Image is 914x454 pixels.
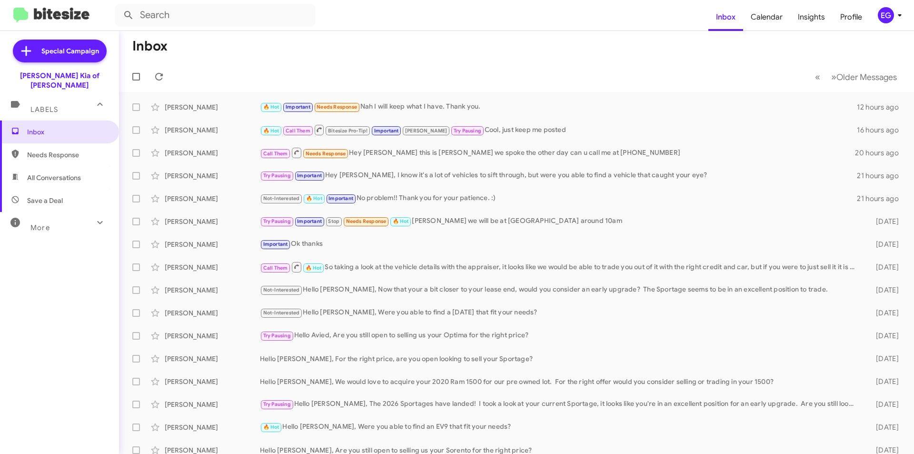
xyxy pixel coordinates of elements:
div: Hello [PERSON_NAME], The 2026 Sportages have landed! I took a look at your current Sportage, it l... [260,399,861,410]
div: Nah I will keep what I have. Thank you. [260,101,857,112]
div: Hello Avied, Are you still open to selling us your Optima for the right price? [260,330,861,341]
div: [DATE] [861,331,906,341]
span: Try Pausing [263,333,291,339]
div: [DATE] [861,217,906,226]
h1: Inbox [132,39,168,54]
span: 🔥 Hot [306,195,322,202]
span: Important [374,128,399,134]
span: Bitesize Pro-Tip! [328,128,368,134]
a: Special Campaign [13,40,107,62]
div: [PERSON_NAME] [165,423,260,432]
div: [PERSON_NAME] [165,217,260,226]
div: No problem!! Thank you for your patience. :) [260,193,857,204]
span: Needs Response [317,104,357,110]
span: Call Them [263,265,288,271]
span: Try Pausing [263,172,291,179]
div: [DATE] [861,354,906,363]
span: Inbox [27,127,108,137]
span: Important [263,241,288,247]
span: Needs Response [27,150,108,160]
div: 21 hours ago [857,194,906,203]
span: Important [297,218,322,224]
div: 20 hours ago [855,148,906,158]
div: [PERSON_NAME] [165,194,260,203]
input: Search [115,4,315,27]
div: [PERSON_NAME] [165,331,260,341]
span: Call Them [263,151,288,157]
div: [PERSON_NAME] [165,262,260,272]
span: Not-Interested [263,287,300,293]
div: [PERSON_NAME] we will be at [GEOGRAPHIC_DATA] around 10am [260,216,861,227]
div: EG [878,7,894,23]
a: Insights [790,3,833,31]
div: [DATE] [861,308,906,318]
div: 21 hours ago [857,171,906,181]
span: 🔥 Hot [263,128,279,134]
span: Save a Deal [27,196,63,205]
span: Try Pausing [263,401,291,407]
span: More [30,223,50,232]
span: [PERSON_NAME] [405,128,447,134]
div: Hey [PERSON_NAME] this is [PERSON_NAME] we spoke the other day can u call me at [PHONE_NUMBER] [260,147,855,159]
span: Try Pausing [454,128,481,134]
div: Hello [PERSON_NAME], Now that your a bit closer to your lease end, would you consider an early up... [260,284,861,295]
div: [PERSON_NAME] [165,377,260,386]
span: Try Pausing [263,218,291,224]
div: [DATE] [861,377,906,386]
span: 🔥 Hot [263,424,279,430]
div: [PERSON_NAME] [165,102,260,112]
div: 16 hours ago [857,125,906,135]
div: [PERSON_NAME] [165,240,260,249]
div: [DATE] [861,262,906,272]
div: [PERSON_NAME] [165,354,260,363]
span: Needs Response [306,151,346,157]
a: Profile [833,3,870,31]
div: [DATE] [861,285,906,295]
button: EG [870,7,904,23]
div: 12 hours ago [857,102,906,112]
span: Important [328,195,353,202]
span: Call Them [286,128,310,134]
div: Hello [PERSON_NAME], Were you able to find a [DATE] that fit your needs? [260,307,861,318]
div: [PERSON_NAME] [165,308,260,318]
span: Labels [30,105,58,114]
span: 🔥 Hot [306,265,322,271]
div: [PERSON_NAME] [165,285,260,295]
span: Stop [328,218,339,224]
span: 🔥 Hot [393,218,409,224]
div: Hey [PERSON_NAME], I know it's a lot of vehicles to sift through, but were you able to find a veh... [260,170,857,181]
span: 🔥 Hot [263,104,279,110]
div: Hello [PERSON_NAME], For the right price, are you open looking to sell your Sportage? [260,354,861,363]
button: Previous [809,67,826,87]
span: All Conversations [27,173,81,182]
div: [PERSON_NAME] [165,125,260,135]
div: Ok thanks [260,239,861,250]
div: [PERSON_NAME] [165,148,260,158]
span: Older Messages [836,72,897,82]
span: Special Campaign [41,46,99,56]
nav: Page navigation example [810,67,903,87]
div: [DATE] [861,400,906,409]
span: Not-Interested [263,310,300,316]
span: » [831,71,836,83]
span: Important [297,172,322,179]
button: Next [825,67,903,87]
div: [PERSON_NAME] [165,400,260,409]
span: « [815,71,820,83]
div: So taking a look at the vehicle details with the appraiser, it looks like we would be able to tra... [260,261,861,273]
a: Inbox [708,3,743,31]
span: Needs Response [346,218,387,224]
span: Not-Interested [263,195,300,202]
div: Hello [PERSON_NAME], We would love to acquire your 2020 Ram 1500 for our pre owned lot. For the r... [260,377,861,386]
div: Hello [PERSON_NAME], Were you able to find an EV9 that fit your needs? [260,422,861,433]
div: [DATE] [861,240,906,249]
div: Cool, just keep me posted [260,124,857,136]
div: [PERSON_NAME] [165,171,260,181]
a: Calendar [743,3,790,31]
span: Important [286,104,310,110]
div: [DATE] [861,423,906,432]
